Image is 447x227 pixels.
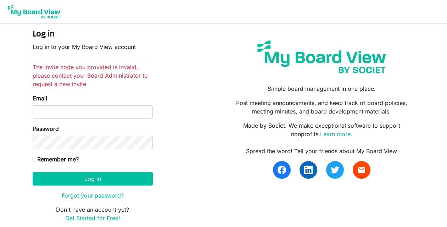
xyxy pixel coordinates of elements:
[229,99,414,116] p: Post meeting announcements, and keep track of board policies, meeting minutes, and board developm...
[33,94,47,103] label: Email
[252,35,391,79] img: my-board-view-societ.svg
[33,63,153,88] li: The invite code you provided is invalid, please contact your Board Administrator to request a new...
[33,29,153,40] h4: Log in
[33,172,153,186] button: Log in
[278,166,286,174] img: facebook.svg
[331,166,339,174] img: twitter.svg
[353,161,370,179] a: email
[357,166,366,174] span: email
[229,121,414,138] p: Made by Societ. We make exceptional software to support nonprofits.
[229,147,414,155] div: Spread the word! Tell your friends about My Board View
[62,192,124,199] a: Forgot your password?
[65,215,120,222] a: Get Started for Free!
[33,205,153,222] p: Don't have an account yet?
[229,84,414,93] p: Simple board management in one place.
[33,124,59,133] label: Password
[304,166,313,174] img: linkedin.svg
[33,43,153,51] p: Log in to your My Board View account
[320,131,352,138] a: Learn more.
[6,3,62,21] img: My Board View Logo
[33,157,37,161] input: Remember me?
[33,155,79,164] label: Remember me?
